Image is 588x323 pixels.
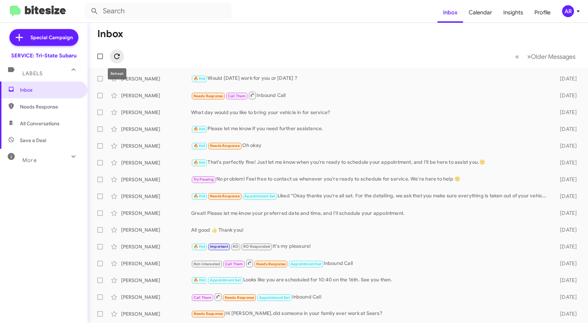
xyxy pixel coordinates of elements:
[194,194,205,198] span: 🔥 Hot
[550,260,582,267] div: [DATE]
[191,210,550,217] div: Great! Please let me know your preferred date and time, and I'll schedule your appointment.
[511,49,580,64] nav: Page navigation example
[225,295,254,300] span: Needs Response
[22,157,37,163] span: More
[121,75,191,82] div: [PERSON_NAME]
[11,52,77,59] div: SERVICE: Tri-State Subaru
[562,5,574,17] div: AR
[550,310,582,317] div: [DATE]
[290,262,321,266] span: Appointment Set
[194,278,205,282] span: 🔥 Hot
[233,244,238,249] span: RO
[228,94,246,98] span: Call Them
[511,49,523,64] button: Previous
[194,311,223,316] span: Needs Response
[191,293,550,301] div: Inbound Call
[191,125,550,133] div: Please let me know if you need further assistance.
[194,76,205,81] span: 🔥 Hot
[550,92,582,99] div: [DATE]
[194,262,220,266] span: Not-Interested
[191,91,550,100] div: Inbound Call
[121,226,191,233] div: [PERSON_NAME]
[20,120,59,127] span: All Conversations
[550,176,582,183] div: [DATE]
[191,192,550,200] div: Liked “Okay thanks you're all set. For the detailing, we ask that you make sure everything is tak...
[191,142,550,150] div: Oh okay
[121,176,191,183] div: [PERSON_NAME]
[121,260,191,267] div: [PERSON_NAME]
[121,310,191,317] div: [PERSON_NAME]
[437,2,463,23] a: Inbox
[121,159,191,166] div: [PERSON_NAME]
[191,310,550,318] div: Hi [PERSON_NAME],did someone in your family ever work at Sears?
[20,137,46,144] span: Save a Deal
[121,210,191,217] div: [PERSON_NAME]
[191,109,550,116] div: What day would you like to bring your vehicle in for service?
[550,159,582,166] div: [DATE]
[527,52,531,61] span: »
[550,109,582,116] div: [DATE]
[194,127,205,131] span: 🔥 Hot
[194,143,205,148] span: 🔥 Hot
[463,2,498,23] a: Calendar
[121,109,191,116] div: [PERSON_NAME]
[515,52,519,61] span: «
[550,243,582,250] div: [DATE]
[550,277,582,284] div: [DATE]
[556,5,580,17] button: AR
[244,194,275,198] span: Appointment Set
[550,142,582,149] div: [DATE]
[194,295,212,300] span: Call Them
[523,49,580,64] button: Next
[22,70,43,77] span: Labels
[121,126,191,133] div: [PERSON_NAME]
[194,160,205,165] span: 🔥 Hot
[97,28,123,40] h1: Inbox
[529,2,556,23] a: Profile
[20,103,79,110] span: Needs Response
[121,193,191,200] div: [PERSON_NAME]
[121,92,191,99] div: [PERSON_NAME]
[191,276,550,284] div: Looks like you are scheduled for 10:40 on the 16th. See you then.
[85,3,232,20] input: Search
[9,29,78,46] a: Special Campaign
[121,243,191,250] div: [PERSON_NAME]
[121,277,191,284] div: [PERSON_NAME]
[550,193,582,200] div: [DATE]
[550,294,582,301] div: [DATE]
[550,126,582,133] div: [DATE]
[259,295,290,300] span: Appointment Set
[194,244,205,249] span: 🔥 Hot
[194,94,223,98] span: Needs Response
[531,53,575,61] span: Older Messages
[243,244,270,249] span: RO Responded
[191,75,550,83] div: Would [DATE] work for you or [DATE] ?
[121,294,191,301] div: [PERSON_NAME]
[191,226,550,233] div: All good 👍 Thank you!
[210,143,240,148] span: Needs Response
[191,159,550,167] div: That's perfectly fine! Just let me know when you're ready to schedule your appointment, and I'll ...
[256,262,286,266] span: Needs Response
[108,68,126,79] div: Refresh
[191,175,550,183] div: No problem! Feel free to contact us whenever you're ready to schedule for service. We're here to ...
[194,177,214,182] span: Try Pausing
[498,2,529,23] a: Insights
[225,262,243,266] span: Call Them
[121,142,191,149] div: [PERSON_NAME]
[191,259,550,268] div: Inbound Call
[210,244,228,249] span: Important
[550,210,582,217] div: [DATE]
[20,86,79,93] span: Inbox
[550,75,582,82] div: [DATE]
[210,278,241,282] span: Appointment Set
[550,226,582,233] div: [DATE]
[30,34,73,41] span: Special Campaign
[210,194,240,198] span: Needs Response
[191,243,550,251] div: It's my pleasure!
